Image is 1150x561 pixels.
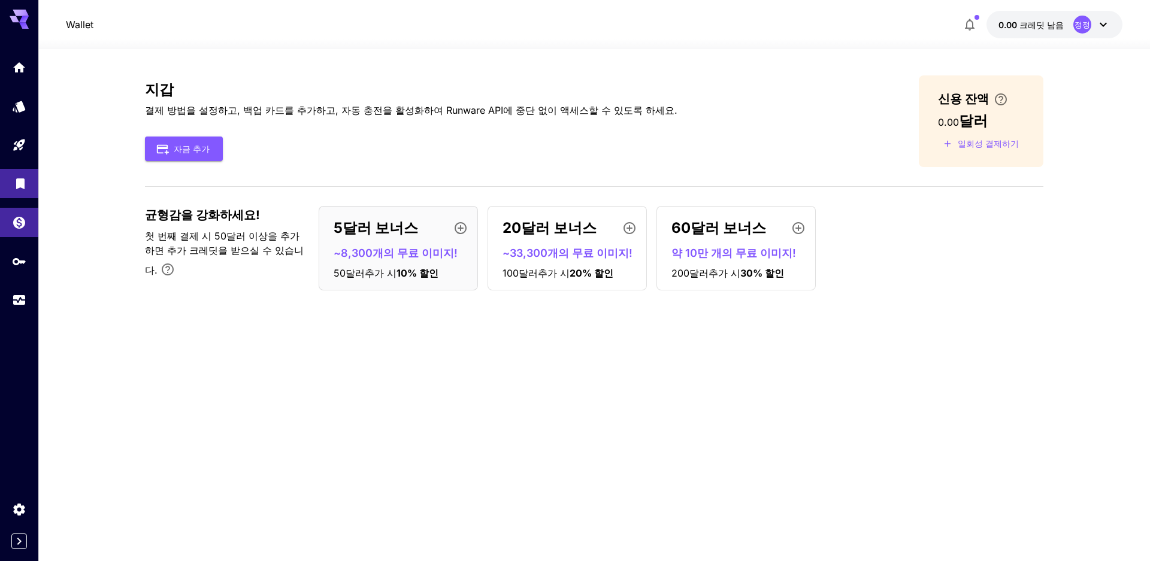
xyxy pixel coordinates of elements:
font: 5달러 보너스 [334,219,418,236]
nav: 빵가루 [66,17,93,32]
font: 첫 번째 결제 시 50달러 이상을 추가하면 추가 크레딧을 받으실 수 있습니다. [145,230,304,276]
font: 자금 추가 [174,144,210,154]
font: 정정 [1075,20,1090,29]
font: 추가 시 [365,267,397,279]
font: 일회성 결제하기 [958,138,1019,148]
font: 50달러 [334,267,365,279]
button: 0.00달러정정 [986,11,1122,38]
font: 20 [570,267,582,279]
font: % 할인 [582,267,613,279]
button: 일회성 비반복 결제를 하세요 [938,134,1024,153]
div: 모델 [12,99,26,114]
div: 도서관 [13,172,28,187]
font: 균형감을 강화하세요! [145,208,260,222]
font: 30 [740,267,753,279]
font: 0.00 [938,116,959,128]
button: 보너스는 첫 번째 지급에만 적용되며, 첫 1,000달러에 대해서는 최대 30%까지 적용됩니다. [156,257,180,281]
div: 운동장 [12,138,26,153]
font: 크레딧 남음 [1019,20,1064,30]
font: ~33,300개의 무료 이미지! [503,247,632,259]
div: 용법 [12,289,26,304]
div: 0.00달러 [998,19,1064,31]
font: 20달러 보너스 [503,219,597,236]
font: % 할인 [753,267,784,279]
font: 신용 잔액 [938,92,989,106]
font: 200달러 [671,267,709,279]
font: 0.00 [998,20,1017,30]
font: 약 10만 개의 무료 이미지! [671,247,796,259]
font: 추가 시 [538,267,570,279]
font: 10 [397,267,407,279]
font: 지갑 [145,81,174,98]
button: 자금 추가 [145,137,223,161]
button: 카드 정보를 입력하고 자동 충전 금액을 선택하여 서비스 중단을 방지하세요. 잔액이 설정 금액의 마지막 10%까지 떨어지면 자동으로 계좌에 충전됩니다. 원활한 서비스 이용을 위... [989,92,1013,107]
font: 100달러 [503,267,538,279]
button: Expand sidebar [11,533,27,549]
div: 설정 [12,502,26,517]
font: ~8,300개의 무료 이미지! [334,247,458,259]
a: Wallet [66,17,93,32]
font: 60달러 보너스 [671,219,766,236]
div: 지갑 [12,211,26,226]
div: 집 [12,60,26,75]
font: 달러 [959,112,988,129]
font: 추가 시 [709,267,740,279]
font: % 할인 [407,267,438,279]
font: 결제 방법을 설정하고, 백업 카드를 추가하고, 자동 충전을 활성화하여 Runware API에 중단 없이 액세스할 수 있도록 하세요. [145,104,677,116]
div: API 키 [12,250,26,265]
